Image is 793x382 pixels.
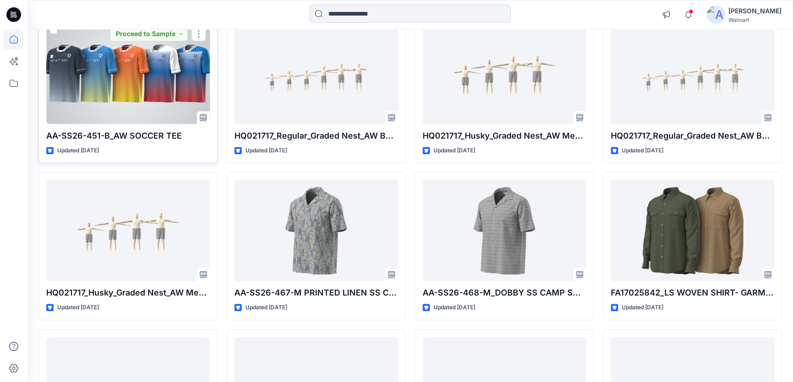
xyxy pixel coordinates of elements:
[622,303,663,312] p: Updated [DATE]
[234,286,398,299] p: AA-SS26-467-M PRINTED LINEN SS CAMP SHIRT
[728,5,782,16] div: [PERSON_NAME]
[46,129,210,142] p: AA-SS26-451-B_AW SOCCER TEE
[423,23,586,124] a: HQ021717_Husky_Graded Nest_AW Mesh Short
[245,146,287,156] p: Updated [DATE]
[423,129,586,142] p: HQ021717_Husky_Graded Nest_AW Mesh Short
[728,16,782,23] div: Walmart
[234,129,398,142] p: HQ021717_Regular_Graded Nest_AW BOY MESH SHORT
[706,5,725,24] img: avatar
[46,286,210,299] p: HQ021717_Husky_Graded Nest_AW Mesh Short
[611,23,774,124] a: HQ021717_Regular_Graded Nest_AW BOY MESH SHORT
[57,303,99,312] p: Updated [DATE]
[234,180,398,281] a: AA-SS26-467-M PRINTED LINEN SS CAMP SHIRT
[611,129,774,142] p: HQ021717_Regular_Graded Nest_AW BOY MESH SHORT
[423,286,586,299] p: AA-SS26-468-M_DOBBY SS CAMP SHIRT
[46,180,210,281] a: HQ021717_Husky_Graded Nest_AW Mesh Short
[245,303,287,312] p: Updated [DATE]
[622,146,663,156] p: Updated [DATE]
[611,286,774,299] p: FA17025842_LS WOVEN SHIRT- GARMENT DYE TWO POCKET
[434,303,475,312] p: Updated [DATE]
[57,146,99,156] p: Updated [DATE]
[611,180,774,281] a: FA17025842_LS WOVEN SHIRT- GARMENT DYE TWO POCKET
[234,23,398,124] a: HQ021717_Regular_Graded Nest_AW BOY MESH SHORT
[434,146,475,156] p: Updated [DATE]
[423,180,586,281] a: AA-SS26-468-M_DOBBY SS CAMP SHIRT
[46,23,210,124] a: AA-SS26-451-B_AW SOCCER TEE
